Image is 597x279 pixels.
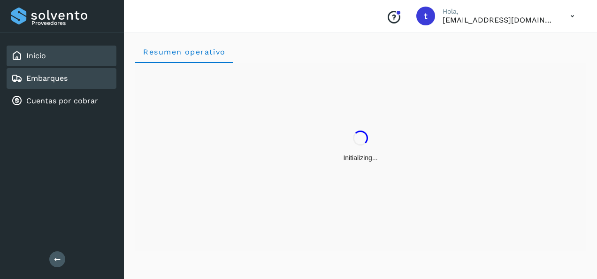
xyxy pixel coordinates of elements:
p: Proveedores [31,20,113,26]
a: Inicio [26,51,46,60]
p: Hola, [443,8,555,15]
a: Embarques [26,74,68,83]
div: Cuentas por cobrar [7,91,116,111]
span: Resumen operativo [143,47,226,56]
p: trasportesmoncada@hotmail.com [443,15,555,24]
a: Cuentas por cobrar [26,96,98,105]
div: Embarques [7,68,116,89]
div: Inicio [7,46,116,66]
